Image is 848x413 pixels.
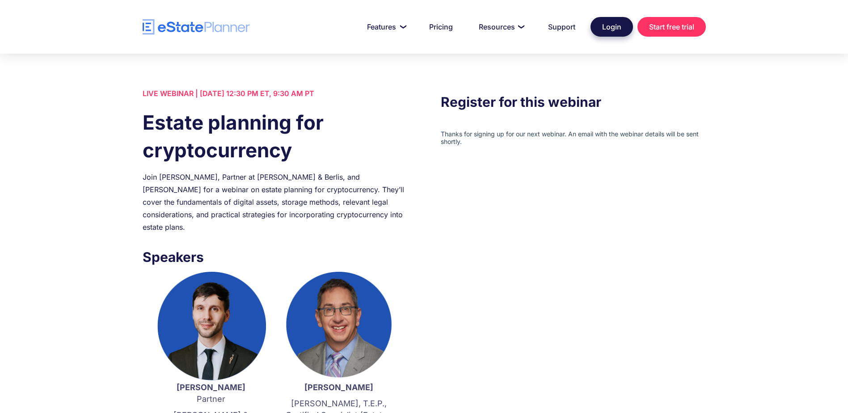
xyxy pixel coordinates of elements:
[591,17,633,37] a: Login
[143,109,407,164] h1: Estate planning for cryptocurrency
[304,383,373,392] strong: [PERSON_NAME]
[637,17,706,37] a: Start free trial
[468,18,533,36] a: Resources
[418,18,464,36] a: Pricing
[537,18,586,36] a: Support
[441,92,705,112] h3: Register for this webinar
[441,130,705,145] iframe: Form 0
[156,382,266,405] p: Partner
[143,247,407,267] h3: Speakers
[177,383,245,392] strong: [PERSON_NAME]
[143,87,407,100] div: LIVE WEBINAR | [DATE] 12:30 PM ET, 9:30 AM PT
[143,171,407,233] div: Join [PERSON_NAME], Partner at [PERSON_NAME] & Berlis, and [PERSON_NAME] for a webinar on estate ...
[143,19,250,35] a: home
[356,18,414,36] a: Features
